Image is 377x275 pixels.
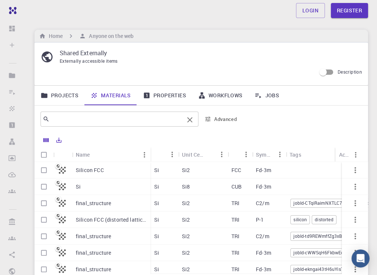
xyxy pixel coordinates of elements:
p: Si2 [182,166,190,174]
p: Fd-3m [256,249,271,257]
div: Name [76,147,90,162]
div: Tags [290,147,301,162]
p: C2/m [256,199,269,207]
button: Menu [240,148,252,160]
a: Projects [35,86,84,105]
p: TRI [231,233,239,240]
div: Formula [150,147,178,162]
div: Symmetry [256,147,274,162]
div: Actions [339,147,350,162]
div: Unit Cell Formula [182,147,204,162]
p: TRI [231,266,239,273]
span: Description [338,69,362,75]
p: Fd-3m [256,166,271,174]
button: Menu [166,148,178,160]
p: Si2 [182,249,190,257]
p: Fd-3m [256,183,271,190]
img: logo [6,7,17,14]
a: Login [296,3,325,18]
p: Si [154,216,159,224]
div: Actions [335,147,362,162]
p: TRI [231,249,239,257]
p: Silicon FCC (distorted lattice) [76,216,147,224]
button: Menu [274,148,286,160]
p: final_structure [76,233,111,240]
p: Shared Externally [60,48,356,57]
button: Export [53,134,65,146]
a: Materials [84,86,137,105]
a: Jobs [248,86,285,105]
p: Si [76,183,81,190]
p: Si [154,249,159,257]
p: Si [154,266,159,273]
p: Si [154,199,159,207]
p: CUB [231,183,242,190]
button: Menu [138,149,150,161]
button: Advanced [201,113,240,125]
p: Si [154,183,159,190]
p: Fd-3m [256,266,271,273]
a: Properties [137,86,192,105]
p: Silicon FCC [76,166,104,174]
div: Icon [53,147,72,162]
button: Sort [231,148,243,160]
p: Si2 [182,233,190,240]
p: Si2 [182,199,190,207]
div: Symmetry [252,147,286,162]
div: Name [72,147,150,162]
p: C2/m [256,233,269,240]
p: Si2 [182,216,190,224]
span: jobId-td9REWmffZg3xBd7R [291,233,353,239]
span: jobId-cWWSqH6FkbwEdQods [291,249,357,256]
p: P-1 [256,216,264,224]
a: Workflows [192,86,249,105]
button: Sort [204,148,216,160]
p: final_structure [76,199,111,207]
span: Externally accessible items [60,58,118,64]
button: Sort [301,148,313,160]
p: Si [154,166,159,174]
p: Si8 [182,183,190,190]
div: Unit Cell Formula [178,147,228,162]
div: Lattice [228,147,252,162]
button: Sort [90,149,102,161]
p: final_structure [76,266,111,273]
span: distorted [312,216,336,223]
p: FCC [231,166,241,174]
button: Columns [40,134,53,146]
span: jobId-ekngai43tH6uYisTj [291,266,347,272]
a: Register [331,3,368,18]
button: Menu [216,148,228,160]
h6: Anyone on the web [86,32,134,40]
p: final_structure [76,249,111,257]
p: Si2 [182,266,190,273]
button: Menu [350,149,362,161]
button: Clear [184,114,196,126]
p: Si [154,233,159,240]
h6: Home [46,32,63,40]
span: silicon [291,216,309,223]
button: Sort [154,148,166,160]
p: TRI [231,199,239,207]
p: TRI [231,216,239,224]
span: jobId-CTqiRaimNXTLC7YhJ [291,200,353,206]
div: Open Intercom Messenger [351,249,369,267]
nav: breadcrumb [38,32,135,40]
